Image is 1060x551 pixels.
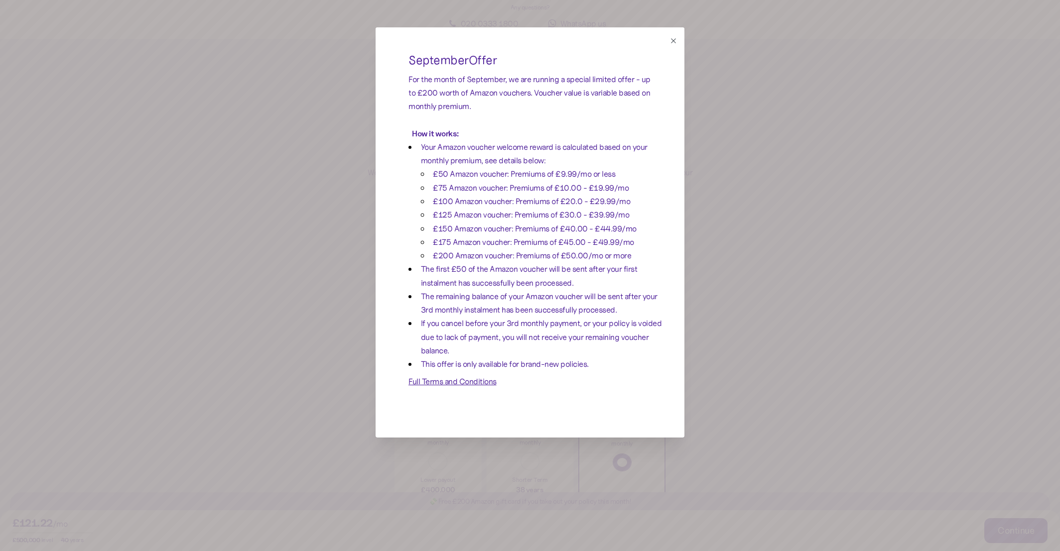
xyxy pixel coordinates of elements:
span: Your Amazon voucher welcome reward is calculated based on your monthly premium, see details below: [421,142,664,262]
span: The first £50 of the Amazon voucher will be sent after your first instalment has successfully bee... [421,264,638,287]
span: The remaining balance of your Amazon voucher will be sent after your 3rd monthly instalment has b... [421,291,658,315]
span: If you cancel before your 3rd monthly payment, or your policy is voided due to lack of payment, y... [421,318,662,355]
span: £50 Amazon voucher: Premiums of £9.99/mo or less [433,169,615,179]
a: Full Terms and Conditions [408,376,497,387]
span: £175 Amazon voucher: Premiums of £45.00 - £49.99/mo [433,237,634,247]
span: £150 Amazon voucher: Premiums of £40.00 - £44.99/mo [433,223,637,233]
span: £75 Amazon voucher: Premiums of £10.00 - £19.99/mo [433,183,629,193]
span: Full Terms and Conditions [408,376,497,386]
span: £100 Amazon voucher: Premiums of £20.0 - £29.99/mo [433,196,630,206]
span: This offer is only available for brand-new policies. [421,359,589,369]
span: September Offer [408,53,497,68]
span: How it works: [412,129,459,138]
span: For the month of September, we are running a special limited offer - up to £200 worth of Amazon v... [408,74,651,111]
span: £125 Amazon voucher: Premiums of £30.0 - £39.99/mo [433,210,629,220]
span: £200 Amazon voucher: Premiums of £50.00/mo or more [433,250,631,260]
